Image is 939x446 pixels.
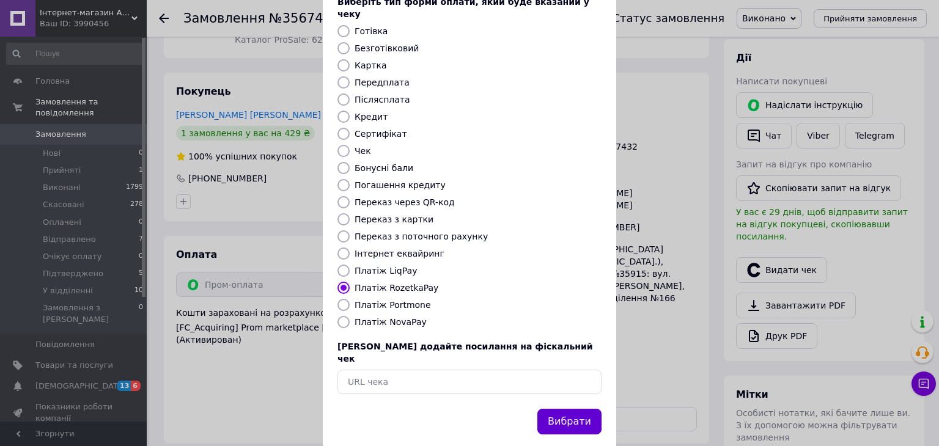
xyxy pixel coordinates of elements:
label: Сертифікат [355,129,407,139]
label: Готівка [355,26,388,36]
input: URL чека [337,370,602,394]
label: Чек [355,146,371,156]
label: Платіж LiqPay [355,266,417,276]
button: Вибрати [537,409,602,435]
label: Передплата [355,78,410,87]
label: Післясплата [355,95,410,104]
label: Платіж NovaPay [355,317,427,327]
label: Переказ з картки [355,214,433,224]
span: [PERSON_NAME] додайте посилання на фіскальний чек [337,342,593,364]
label: Інтернет еквайринг [355,249,444,258]
label: Безготівковий [355,43,419,53]
label: Бонусні бали [355,163,413,173]
label: Платіж Portmone [355,300,431,310]
label: Переказ через QR-код [355,197,455,207]
label: Кредит [355,112,388,122]
label: Погашення кредиту [355,180,446,190]
label: Платіж RozetkaPay [355,283,438,293]
label: Переказ з поточного рахунку [355,232,488,241]
label: Картка [355,60,387,70]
